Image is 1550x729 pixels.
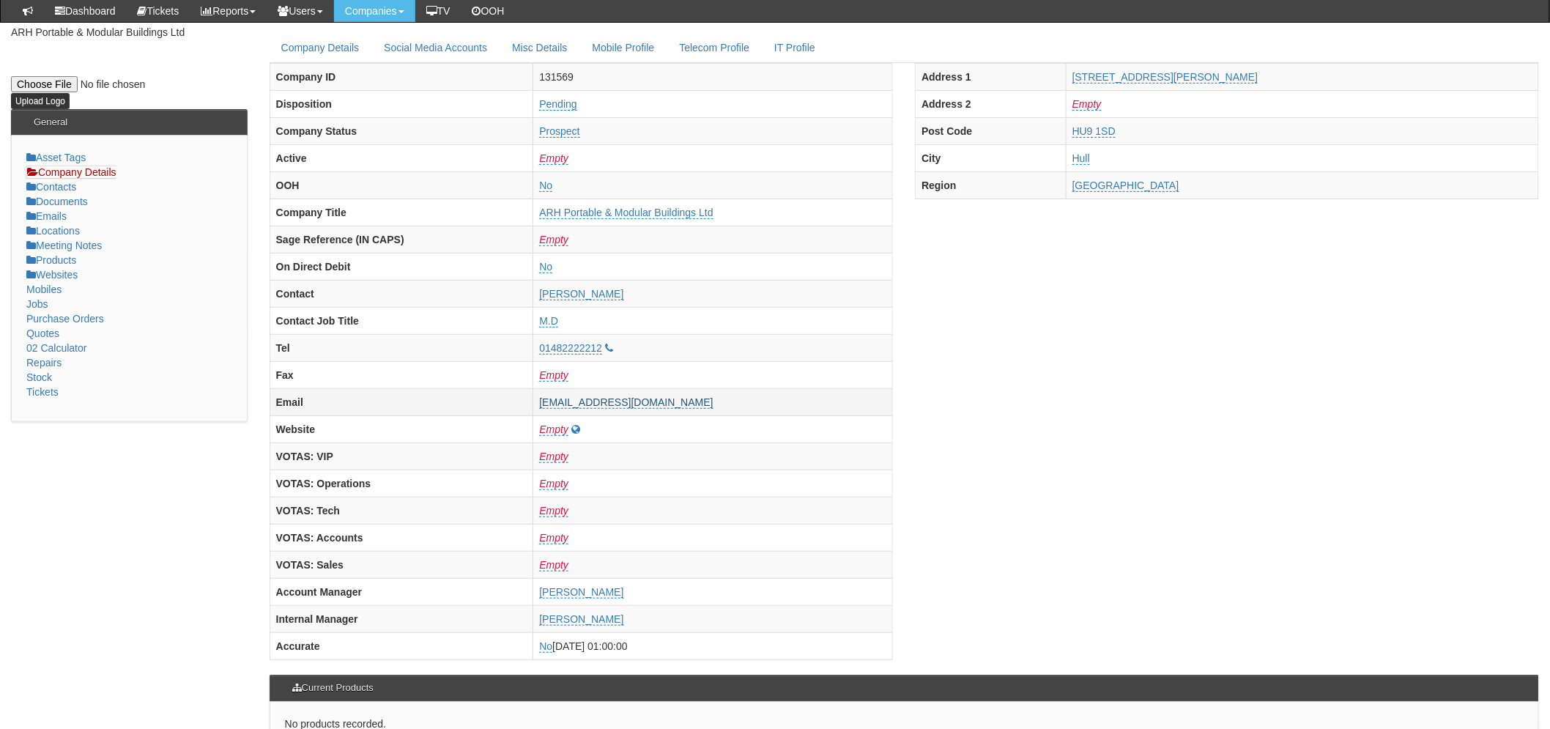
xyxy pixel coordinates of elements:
[270,145,533,172] th: Active
[270,226,533,254] th: Sage Reference (IN CAPS)
[270,552,533,579] th: VOTAS: Sales
[372,32,499,63] a: Social Media Accounts
[539,180,552,192] a: No
[1072,152,1090,165] a: Hull
[539,234,568,246] a: Empty
[1072,180,1179,192] a: [GEOGRAPHIC_DATA]
[270,254,533,281] th: On Direct Debit
[539,288,623,300] a: [PERSON_NAME]
[1072,71,1258,84] a: [STREET_ADDRESS][PERSON_NAME]
[26,254,76,266] a: Products
[26,196,88,207] a: Documents
[916,118,1067,145] th: Post Code
[26,240,102,251] a: Meeting Notes
[270,633,533,660] th: Accurate
[26,284,62,295] a: Mobiles
[539,342,602,355] a: 01482222212
[26,181,76,193] a: Contacts
[26,357,62,369] a: Repairs
[916,64,1067,91] th: Address 1
[270,416,533,443] th: Website
[270,525,533,552] th: VOTAS: Accounts
[539,207,713,219] a: ARH Portable & Modular Buildings Ltd
[11,93,70,109] input: Upload Logo
[270,579,533,606] th: Account Manager
[26,371,52,383] a: Stock
[539,125,579,138] a: Prospect
[270,470,533,497] th: VOTAS: Operations
[270,64,533,91] th: Company ID
[539,315,558,328] a: M.D
[533,633,893,660] td: [DATE] 01:00:00
[916,172,1067,199] th: Region
[539,559,568,571] a: Empty
[581,32,667,63] a: Mobile Profile
[270,443,533,470] th: VOTAS: VIP
[270,91,533,118] th: Disposition
[539,505,568,517] a: Empty
[539,532,568,544] a: Empty
[270,335,533,362] th: Tel
[270,497,533,525] th: VOTAS: Tech
[539,613,623,626] a: [PERSON_NAME]
[11,25,248,40] p: ARH Portable & Modular Buildings Ltd
[26,225,80,237] a: Locations
[26,298,48,310] a: Jobs
[270,362,533,389] th: Fax
[26,342,87,354] a: 02 Calculator
[539,261,552,273] a: No
[270,32,371,63] a: Company Details
[500,32,579,63] a: Misc Details
[26,269,78,281] a: Websites
[26,152,86,163] a: Asset Tags
[26,166,116,179] a: Company Details
[26,110,75,135] h3: General
[539,423,568,436] a: Empty
[763,32,827,63] a: IT Profile
[539,451,568,463] a: Empty
[539,586,623,599] a: [PERSON_NAME]
[539,152,568,165] a: Empty
[270,308,533,335] th: Contact Job Title
[26,210,67,222] a: Emails
[270,606,533,633] th: Internal Manager
[667,32,761,63] a: Telecom Profile
[539,98,576,111] a: Pending
[539,640,552,653] a: No
[270,118,533,145] th: Company Status
[26,386,59,398] a: Tickets
[270,199,533,226] th: Company Title
[539,369,568,382] a: Empty
[1072,98,1102,111] a: Empty
[916,145,1067,172] th: City
[539,396,713,409] a: [EMAIL_ADDRESS][DOMAIN_NAME]
[285,676,381,700] h3: Current Products
[270,389,533,416] th: Email
[270,172,533,199] th: OOH
[26,328,59,339] a: Quotes
[533,64,893,91] td: 131569
[539,478,568,490] a: Empty
[916,91,1067,118] th: Address 2
[270,281,533,308] th: Contact
[26,313,104,325] a: Purchase Orders
[1072,125,1116,138] a: HU9 1SD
